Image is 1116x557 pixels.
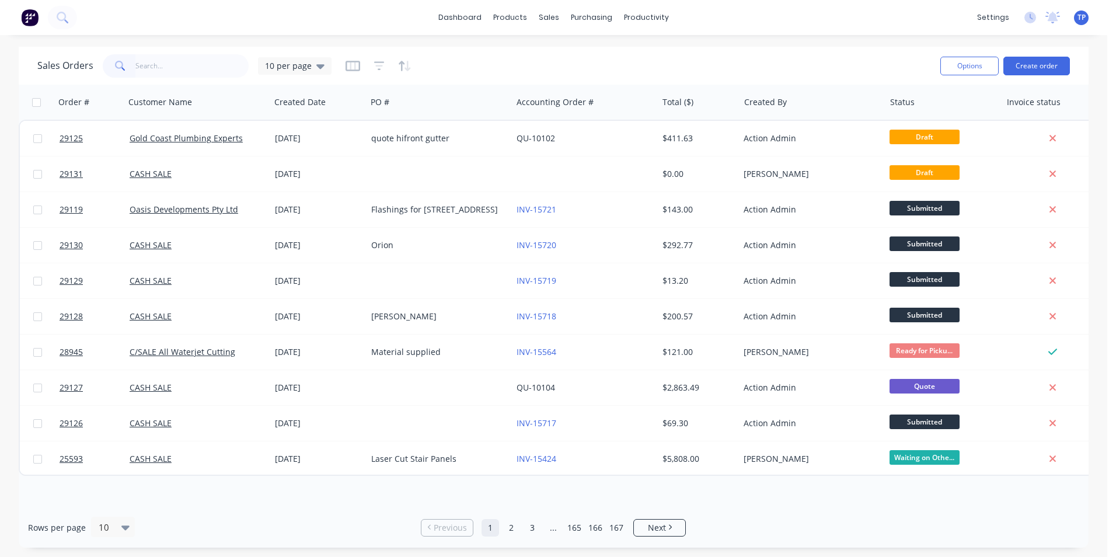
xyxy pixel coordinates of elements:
button: Options [940,57,999,75]
a: CASH SALE [130,275,172,286]
span: 29128 [60,311,83,322]
a: Page 165 [566,519,583,537]
a: CASH SALE [130,417,172,429]
a: 29126 [60,406,130,441]
div: Action Admin [744,417,873,429]
div: $411.63 [662,133,731,144]
div: Action Admin [744,239,873,251]
a: QU-10102 [517,133,555,144]
span: Next [648,522,666,534]
input: Search... [135,54,249,78]
a: 25593 [60,441,130,476]
div: Laser Cut Stair Panels [371,453,501,465]
div: Customer Name [128,96,192,108]
span: Quote [890,379,960,394]
div: Total ($) [662,96,693,108]
div: $0.00 [662,168,731,180]
a: INV-15564 [517,346,556,357]
div: Status [890,96,915,108]
a: Page 3 [524,519,541,537]
a: CASH SALE [130,453,172,464]
span: 25593 [60,453,83,465]
div: [PERSON_NAME] [744,168,873,180]
div: sales [533,9,565,26]
a: Page 1 is your current page [482,519,499,537]
div: [DATE] [275,168,362,180]
div: $13.20 [662,275,731,287]
span: 29125 [60,133,83,144]
a: 29131 [60,156,130,192]
div: [DATE] [275,275,362,287]
span: Ready for Picku... [890,343,960,358]
div: [DATE] [275,239,362,251]
a: 29125 [60,121,130,156]
div: $69.30 [662,417,731,429]
div: [DATE] [275,417,362,429]
a: Oasis Developments Pty Ltd [130,204,238,215]
span: Submitted [890,415,960,429]
a: INV-15719 [517,275,556,286]
ul: Pagination [416,519,690,537]
div: Action Admin [744,311,873,322]
a: Jump forward [545,519,562,537]
div: Action Admin [744,382,873,394]
span: Previous [434,522,467,534]
span: Rows per page [28,522,86,534]
div: settings [971,9,1015,26]
div: $292.77 [662,239,731,251]
a: Page 166 [587,519,604,537]
span: Submitted [890,236,960,251]
button: Create order [1003,57,1070,75]
div: quote hifront gutter [371,133,501,144]
div: Action Admin [744,133,873,144]
div: Material supplied [371,346,501,358]
span: Submitted [890,201,960,215]
div: [DATE] [275,204,362,215]
div: Orion [371,239,501,251]
a: INV-15717 [517,417,556,429]
span: Submitted [890,308,960,322]
div: Flashings for [STREET_ADDRESS] [371,204,501,215]
div: [PERSON_NAME] [744,346,873,358]
a: 29127 [60,370,130,405]
span: 29131 [60,168,83,180]
a: Page 2 [503,519,520,537]
span: 29126 [60,417,83,429]
a: CASH SALE [130,168,172,179]
span: 29119 [60,204,83,215]
span: Draft [890,165,960,180]
div: Accounting Order # [517,96,594,108]
h1: Sales Orders [37,60,93,71]
span: Draft [890,130,960,144]
div: productivity [618,9,675,26]
span: Waiting on Othe... [890,450,960,465]
div: Action Admin [744,275,873,287]
a: 29130 [60,228,130,263]
span: 29130 [60,239,83,251]
div: [DATE] [275,311,362,322]
div: Action Admin [744,204,873,215]
a: Next page [634,522,685,534]
a: C/SALE All Waterjet Cutting [130,346,235,357]
img: Factory [21,9,39,26]
span: Submitted [890,272,960,287]
a: CASH SALE [130,311,172,322]
div: [DATE] [275,346,362,358]
div: $143.00 [662,204,731,215]
a: Page 167 [608,519,625,537]
span: 29129 [60,275,83,287]
div: PO # [371,96,389,108]
a: CASH SALE [130,239,172,250]
div: $200.57 [662,311,731,322]
div: purchasing [565,9,618,26]
a: Previous page [421,522,473,534]
div: $121.00 [662,346,731,358]
a: 29128 [60,299,130,334]
a: 29119 [60,192,130,227]
div: $5,808.00 [662,453,731,465]
div: [DATE] [275,133,362,144]
a: INV-15424 [517,453,556,464]
div: [PERSON_NAME] [744,453,873,465]
div: Created By [744,96,787,108]
div: [PERSON_NAME] [371,311,501,322]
